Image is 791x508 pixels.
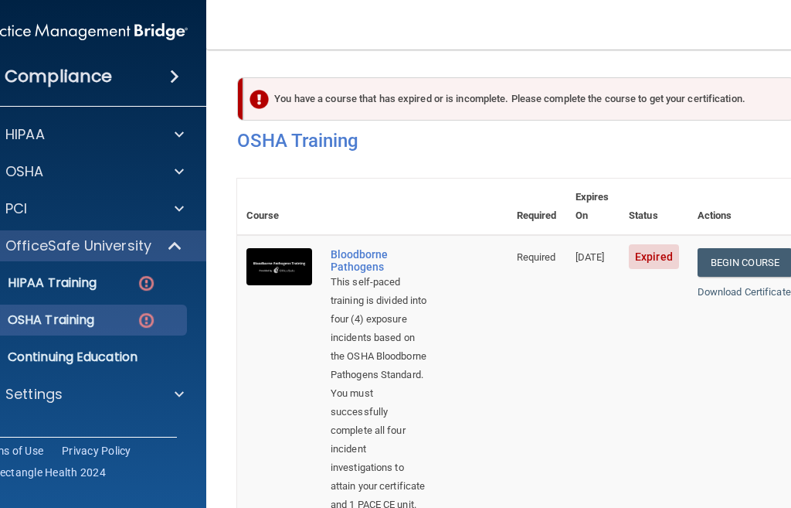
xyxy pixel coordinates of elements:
th: Required [508,179,566,235]
a: Download Certificate [698,286,791,298]
p: PCI [5,199,27,218]
img: exclamation-circle-solid-danger.72ef9ffc.png [250,90,269,109]
span: [DATE] [575,251,605,263]
h4: Compliance [5,66,112,87]
p: OSHA [5,162,44,181]
p: OfficeSafe University [5,237,151,255]
a: Privacy Policy [62,443,131,459]
img: danger-circle.6113f641.png [137,311,156,330]
th: Status [620,179,688,235]
p: HIPAA [5,125,45,144]
span: Required [517,251,556,263]
th: Expires On [566,179,620,235]
p: Settings [5,385,63,404]
th: Course [237,179,321,235]
a: Bloodborne Pathogens [331,248,430,273]
span: Expired [629,244,679,269]
img: danger-circle.6113f641.png [137,274,156,293]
